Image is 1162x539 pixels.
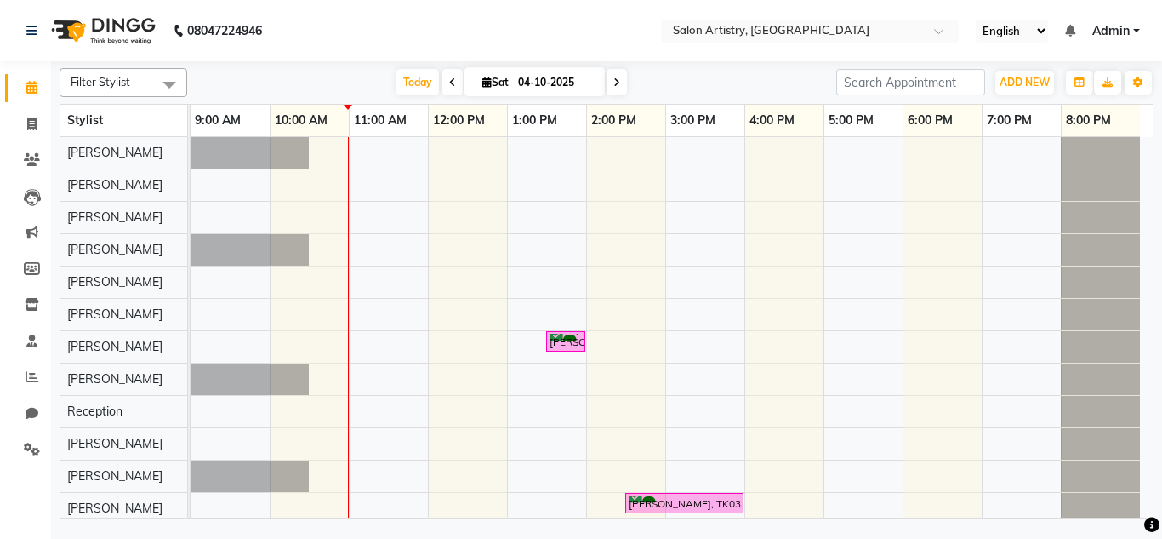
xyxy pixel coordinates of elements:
span: [PERSON_NAME] [67,274,162,290]
span: [PERSON_NAME] [67,436,162,451]
span: [PERSON_NAME] [67,307,162,322]
span: Today [396,69,439,95]
a: 11:00 AM [350,108,411,133]
span: [PERSON_NAME] [67,145,162,160]
a: 12:00 PM [429,108,489,133]
a: 5:00 PM [824,108,878,133]
button: ADD NEW [995,71,1054,95]
div: [PERSON_NAME], TK03, 02:30 PM-04:00 PM, Anti Tan Pedicure [627,496,742,512]
a: 1:00 PM [508,108,561,133]
a: 4:00 PM [745,108,799,133]
span: [PERSON_NAME] [67,177,162,192]
span: Reception [67,404,122,419]
span: Stylist [67,112,103,128]
span: [PERSON_NAME] [67,501,162,516]
a: 8:00 PM [1062,108,1115,133]
a: 3:00 PM [666,108,720,133]
a: 7:00 PM [983,108,1036,133]
span: ADD NEW [1000,76,1050,89]
span: Admin [1092,22,1130,40]
a: 6:00 PM [903,108,957,133]
span: Filter Stylist [71,75,130,89]
b: 08047224946 [187,7,262,54]
a: 9:00 AM [191,108,245,133]
input: Search Appointment [836,69,985,95]
div: [PERSON_NAME], TK03, 01:30 PM-02:00 PM, Back Massage - Detoxifying/Relaxing/Stress Relieving [548,334,584,350]
img: logo [43,7,160,54]
span: [PERSON_NAME] [67,209,162,225]
input: 2025-10-04 [513,70,598,95]
span: Sat [478,76,513,89]
span: [PERSON_NAME] [67,339,162,354]
a: 2:00 PM [587,108,641,133]
span: [PERSON_NAME] [67,468,162,484]
span: [PERSON_NAME] [67,371,162,387]
a: 10:00 AM [271,108,332,133]
span: [PERSON_NAME] [67,242,162,257]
